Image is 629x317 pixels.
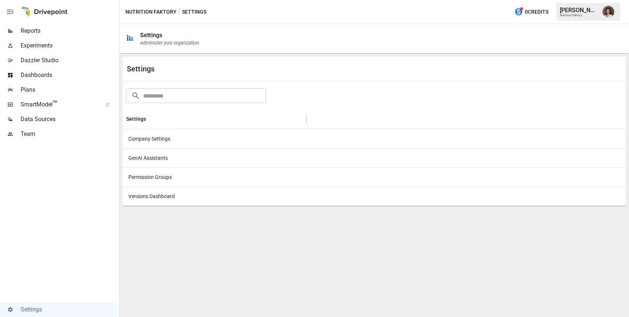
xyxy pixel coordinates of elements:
[511,5,551,19] button: 0Credits
[21,85,118,94] span: Plans
[21,100,97,109] span: SmartModel
[122,168,306,187] div: Permission Groups
[21,27,118,35] span: Reports
[598,1,619,22] button: Franziska Ibscher
[21,130,118,138] span: Team
[603,6,614,18] img: Franziska Ibscher
[122,148,306,168] div: GenAI Assistants
[122,129,306,148] div: Company Settings
[53,99,58,108] span: ™
[140,32,162,39] div: Settings
[560,14,598,17] div: Nutrition Faktory
[21,71,118,80] span: Dashboards
[122,187,306,206] div: Versions Dashboard
[140,40,199,46] div: Administer your organization
[21,41,118,50] span: Experiments
[126,116,146,122] div: Settings
[525,7,548,17] span: 0 Credits
[178,7,181,17] div: /
[560,7,598,14] div: [PERSON_NAME]
[21,115,118,124] span: Data Sources
[125,7,177,17] button: Nutrition Faktory
[21,305,118,314] span: Settings
[21,56,118,65] span: Dazzler Studio
[127,64,374,73] div: Settings
[147,114,157,124] button: Sort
